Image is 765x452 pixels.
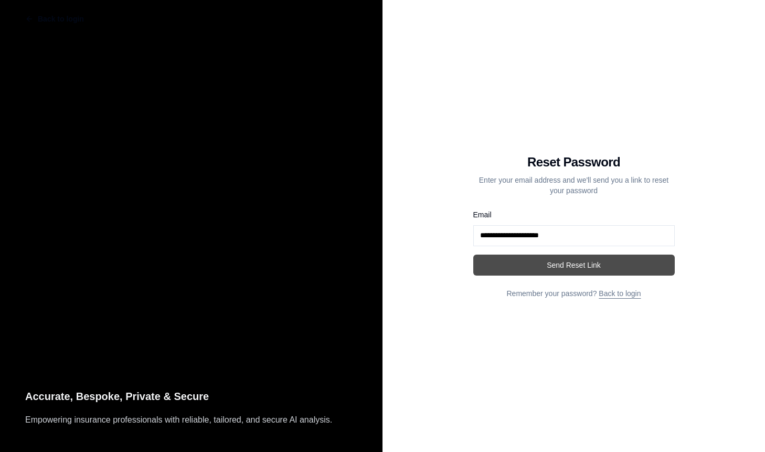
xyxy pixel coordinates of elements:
p: Accurate, Bespoke, Private & Secure [25,388,357,405]
label: Email [473,211,492,219]
p: Remember your password? [473,288,675,299]
p: Enter your email address and we'll send you a link to reset your password [473,175,675,196]
a: Back to login [599,289,641,298]
p: Empowering insurance professionals with reliable, tailored, and secure AI analysis. [25,413,357,427]
button: Send Reset Link [473,255,675,276]
h1: Reset Password [473,154,675,171]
